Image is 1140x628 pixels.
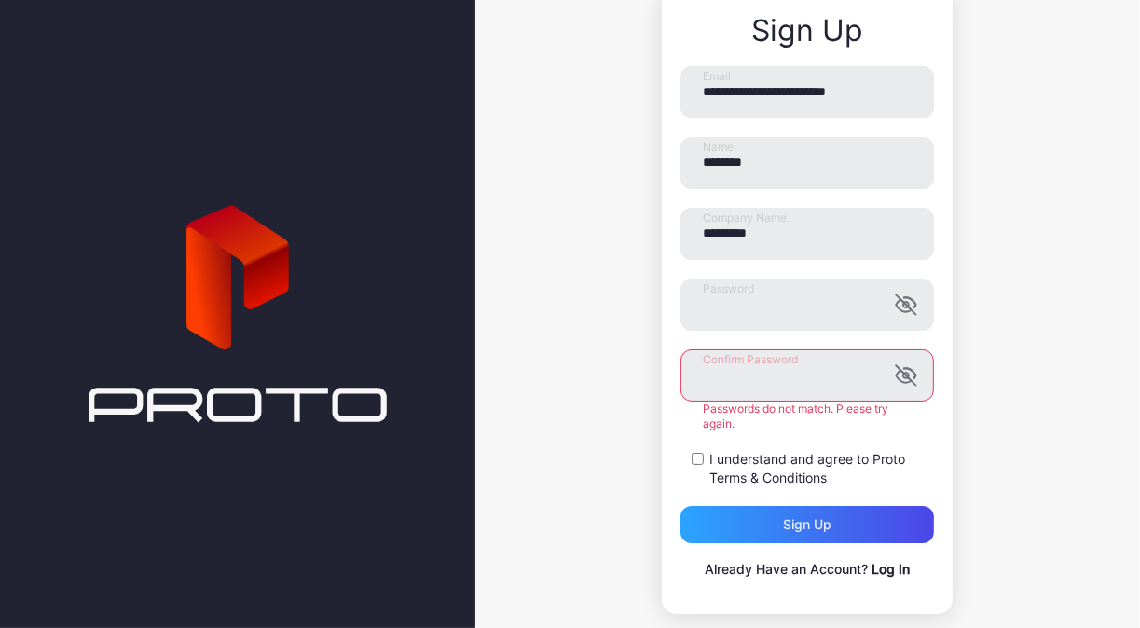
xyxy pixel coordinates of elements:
[680,279,934,331] input: Password
[709,450,934,487] label: I understand and agree to
[680,558,934,580] p: Already Have an Account?
[680,66,934,118] input: Email
[680,349,934,402] input: Confirm Password
[895,364,917,387] button: Confirm Password
[680,14,934,48] div: Sign Up
[680,137,934,189] input: Name
[709,451,905,485] a: Proto Terms & Conditions
[680,208,934,260] input: Company Name
[680,506,934,543] button: Sign up
[895,294,917,316] button: Password
[872,561,910,577] a: Log In
[783,517,831,532] div: Sign up
[680,402,934,431] div: Passwords do not match. Please try again.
